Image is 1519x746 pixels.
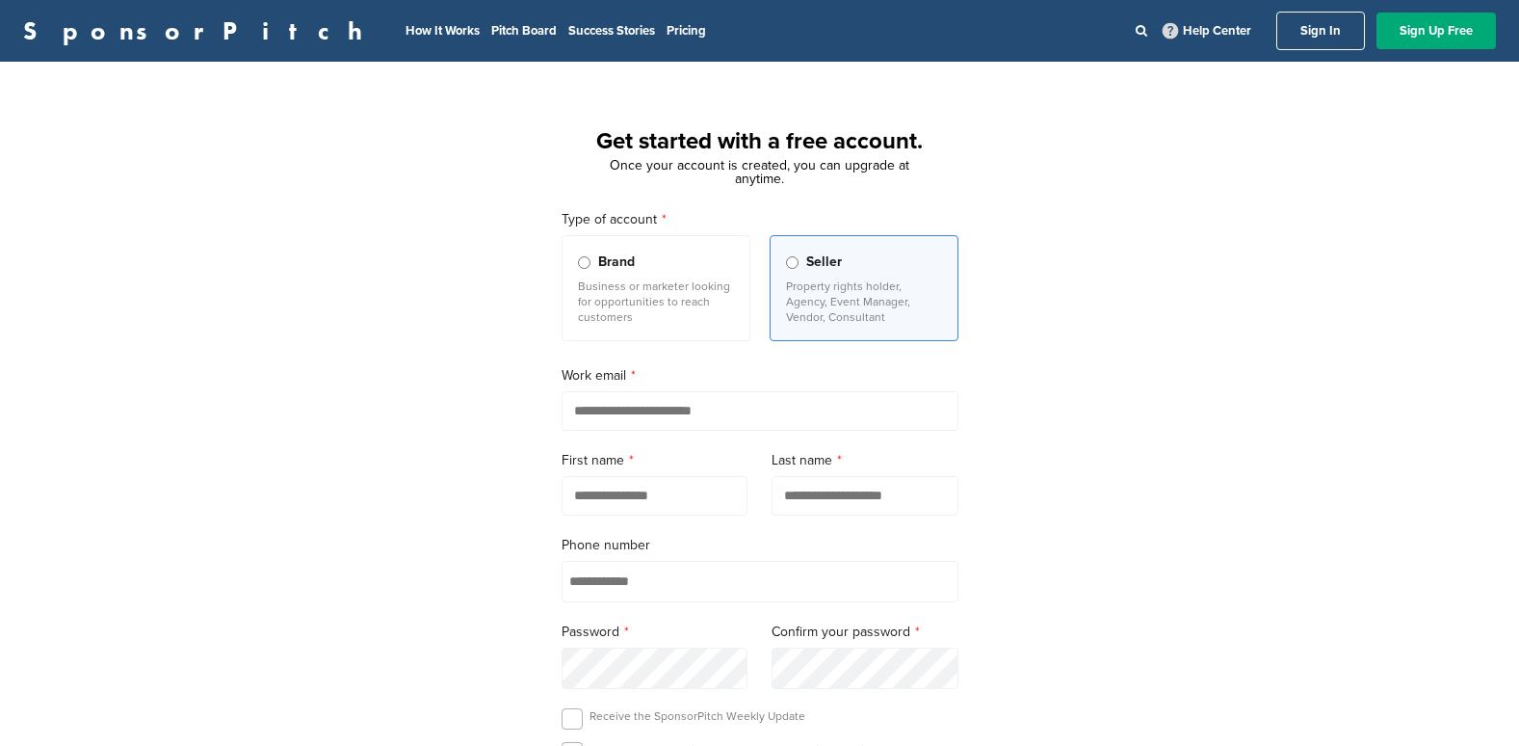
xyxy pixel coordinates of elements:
[610,157,909,187] span: Once your account is created, you can upgrade at anytime.
[538,124,982,159] h1: Get started with a free account.
[786,279,942,325] p: Property rights holder, Agency, Event Manager, Vendor, Consultant
[598,252,635,273] span: Brand
[1159,19,1255,42] a: Help Center
[667,23,706,39] a: Pricing
[578,256,590,269] input: Brand Business or marketer looking for opportunities to reach customers
[562,209,958,230] label: Type of account
[772,450,958,471] label: Last name
[1376,13,1496,49] a: Sign Up Free
[806,252,842,273] span: Seller
[589,708,805,724] p: Receive the SponsorPitch Weekly Update
[491,23,557,39] a: Pitch Board
[578,279,734,325] p: Business or marketer looking for opportunities to reach customers
[23,18,375,43] a: SponsorPitch
[562,365,958,386] label: Work email
[562,450,748,471] label: First name
[406,23,480,39] a: How It Works
[786,256,799,269] input: Seller Property rights holder, Agency, Event Manager, Vendor, Consultant
[1276,12,1365,50] a: Sign In
[772,622,958,643] label: Confirm your password
[562,535,958,556] label: Phone number
[568,23,655,39] a: Success Stories
[562,622,748,643] label: Password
